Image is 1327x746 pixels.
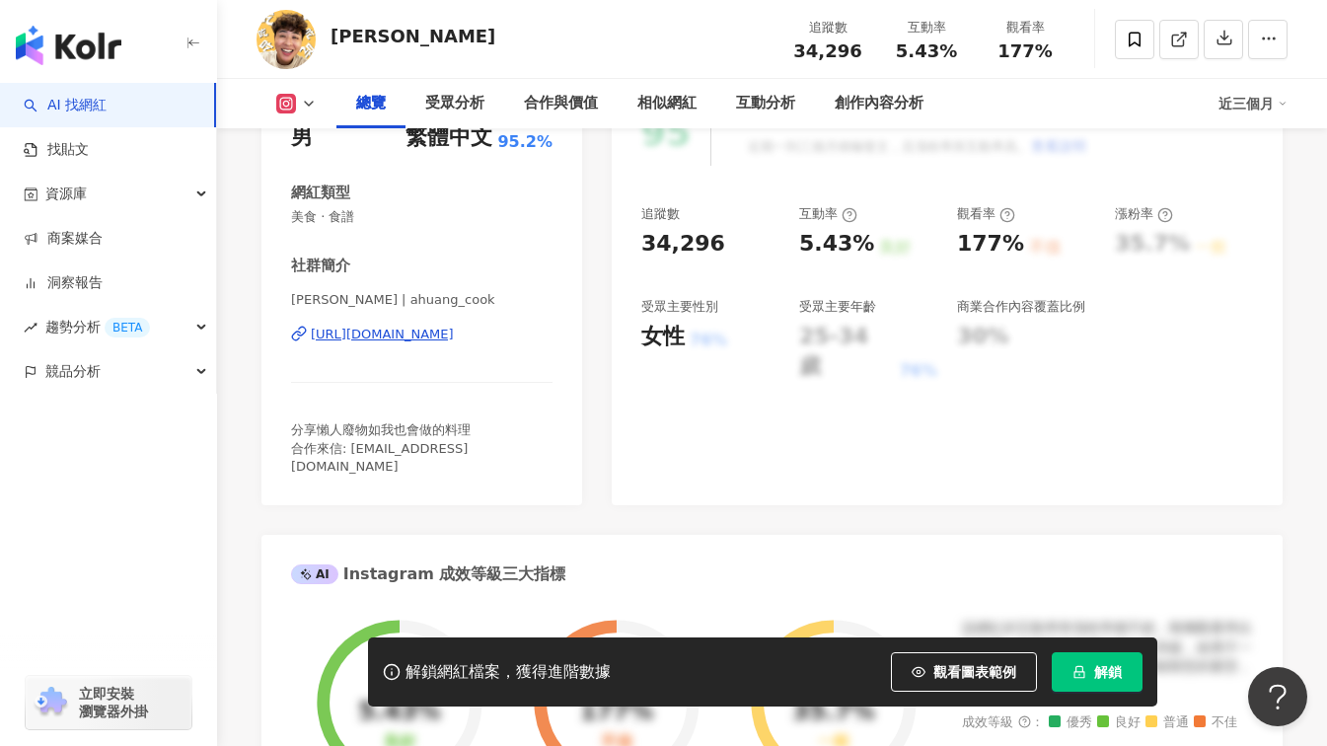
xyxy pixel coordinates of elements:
div: 互動率 [889,18,964,37]
a: chrome extension立即安裝 瀏覽器外掛 [26,676,191,729]
a: [URL][DOMAIN_NAME] [291,326,553,343]
div: 創作內容分析 [835,92,923,115]
div: 受眾主要年齡 [799,298,876,316]
span: 優秀 [1049,715,1092,730]
div: 繁體中文 [405,122,492,153]
span: 趨勢分析 [45,305,150,349]
div: 男 [291,122,313,153]
span: 普通 [1145,715,1189,730]
span: 分享懶人廢物如我也會做的料理 合作來信: [EMAIL_ADDRESS][DOMAIN_NAME] [291,422,471,473]
div: BETA [105,318,150,337]
a: 找貼文 [24,140,89,160]
div: [URL][DOMAIN_NAME] [311,326,454,343]
div: 觀看率 [957,205,1015,223]
div: 合作與價值 [524,92,598,115]
div: 近三個月 [1218,88,1288,119]
div: 35.7% [792,699,874,726]
img: KOL Avatar [257,10,316,69]
span: 資源庫 [45,172,87,216]
div: 漲粉率 [1115,205,1173,223]
span: 95.2% [497,131,553,153]
div: 受眾主要性別 [641,298,718,316]
span: 5.43% [896,41,957,61]
span: 美食 · 食譜 [291,208,553,226]
div: 總覽 [356,92,386,115]
div: Instagram 成效等級三大指標 [291,563,565,585]
button: 觀看圖表範例 [891,652,1037,692]
button: 解鎖 [1052,652,1143,692]
span: [PERSON_NAME] | ahuang_cook [291,291,553,309]
div: 該網紅的互動率和漲粉率都不錯，唯獨觀看率比較普通，為同等級的網紅的中低等級，效果不一定會好，但仍然建議可以發包開箱類型的案型，應該會比較有成效！ [962,619,1253,696]
div: 網紅類型 [291,183,350,203]
div: 互動率 [799,205,857,223]
div: 5.43% [358,699,440,726]
a: 洞察報告 [24,273,103,293]
div: [PERSON_NAME] [331,24,495,48]
img: logo [16,26,121,65]
div: 追蹤數 [641,205,680,223]
div: 社群簡介 [291,256,350,276]
a: searchAI 找網紅 [24,96,107,115]
span: 不佳 [1194,715,1237,730]
div: 177% [580,699,653,726]
span: lock [1072,665,1086,679]
div: 解鎖網紅檔案，獲得進階數據 [405,662,611,683]
span: 177% [997,41,1053,61]
div: 成效等級 ： [962,715,1253,730]
span: 解鎖 [1094,664,1122,680]
img: chrome extension [32,687,70,718]
span: 34,296 [793,40,861,61]
div: 受眾分析 [425,92,484,115]
div: 相似網紅 [637,92,697,115]
span: 良好 [1097,715,1141,730]
div: 追蹤數 [790,18,865,37]
div: 互動分析 [736,92,795,115]
div: 34,296 [641,229,725,260]
div: 商業合作內容覆蓋比例 [957,298,1085,316]
span: 競品分析 [45,349,101,394]
div: 177% [957,229,1024,260]
a: 商案媒合 [24,229,103,249]
div: 女性 [641,322,685,352]
div: 5.43% [799,229,874,260]
span: 觀看圖表範例 [933,664,1016,680]
span: rise [24,321,37,335]
div: AI [291,564,338,584]
span: 立即安裝 瀏覽器外掛 [79,685,148,720]
div: 觀看率 [988,18,1063,37]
